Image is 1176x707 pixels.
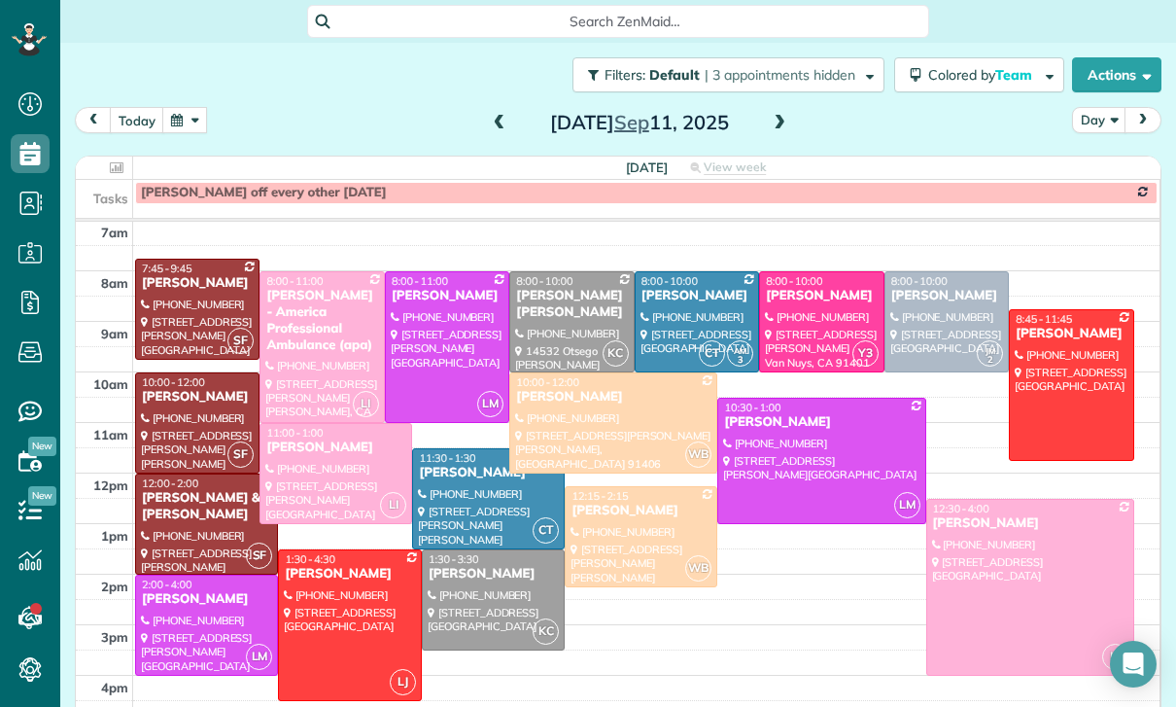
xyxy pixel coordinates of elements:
[516,274,572,288] span: 8:00 - 10:00
[571,503,711,519] div: [PERSON_NAME]
[141,490,272,523] div: [PERSON_NAME] & [PERSON_NAME]
[101,579,128,594] span: 2pm
[894,57,1064,92] button: Colored byTeam
[141,591,272,608] div: [PERSON_NAME]
[428,566,560,583] div: [PERSON_NAME]
[705,66,855,84] span: | 3 appointments hidden
[284,566,416,583] div: [PERSON_NAME]
[626,159,668,175] span: [DATE]
[1015,326,1127,342] div: [PERSON_NAME]
[142,578,192,591] span: 2:00 - 4:00
[141,389,254,406] div: [PERSON_NAME]
[723,414,919,431] div: [PERSON_NAME]
[766,274,822,288] span: 8:00 - 10:00
[978,351,1002,370] small: 2
[110,107,164,133] button: today
[1124,107,1161,133] button: next
[141,185,387,200] span: [PERSON_NAME] off every other [DATE]
[933,502,989,515] span: 12:30 - 4:00
[932,515,1128,532] div: [PERSON_NAME]
[392,274,448,288] span: 8:00 - 11:00
[142,262,192,275] span: 7:45 - 9:45
[142,375,205,389] span: 10:00 - 12:00
[603,340,629,367] span: KC
[75,107,112,133] button: prev
[265,288,378,354] div: [PERSON_NAME] - America Professional Ambulance (apa)
[101,326,128,341] span: 9am
[1072,57,1161,92] button: Actions
[1072,107,1126,133] button: Day
[515,389,711,406] div: [PERSON_NAME]
[563,57,884,92] a: Filters: Default | 3 appointments hidden
[101,629,128,645] span: 3pm
[649,66,701,84] span: Default
[890,288,1003,304] div: [PERSON_NAME]
[572,57,884,92] button: Filters: Default | 3 appointments hidden
[614,110,649,134] span: Sep
[265,440,406,456] div: [PERSON_NAME]
[728,351,752,370] small: 3
[699,340,725,367] span: CT
[266,274,323,288] span: 8:00 - 11:00
[380,492,406,518] span: LI
[518,112,761,133] h2: [DATE] 11, 2025
[995,66,1035,84] span: Team
[142,477,198,490] span: 12:00 - 2:00
[419,451,475,465] span: 11:30 - 1:30
[1016,312,1072,326] span: 8:45 - 11:45
[285,552,335,566] span: 1:30 - 4:30
[533,517,559,544] span: CT
[93,427,128,442] span: 11am
[986,345,995,356] span: JM
[641,274,698,288] span: 8:00 - 10:00
[390,669,416,695] span: LJ
[704,159,766,175] span: View week
[93,477,128,493] span: 12pm
[928,66,1039,84] span: Colored by
[353,391,379,417] span: LI
[391,288,503,304] div: [PERSON_NAME]
[734,345,746,356] span: AM
[227,442,254,468] span: SF
[227,328,254,354] span: SF
[765,288,878,304] div: [PERSON_NAME]
[571,489,628,503] span: 12:15 - 2:15
[246,543,272,569] span: SF
[93,376,128,392] span: 10am
[477,391,503,417] span: LM
[533,619,559,645] span: KC
[640,288,753,304] div: [PERSON_NAME]
[1110,641,1157,688] div: Open Intercom Messenger
[685,442,711,468] span: WB
[605,66,645,84] span: Filters:
[852,340,879,367] span: Y3
[28,486,56,506] span: New
[1102,644,1128,670] span: LI
[28,437,56,456] span: New
[516,375,579,389] span: 10:00 - 12:00
[418,465,559,481] div: [PERSON_NAME]
[266,426,323,440] span: 11:00 - 1:00
[894,492,920,518] span: LM
[891,274,948,288] span: 8:00 - 10:00
[101,528,128,544] span: 1pm
[141,275,254,292] div: [PERSON_NAME]
[724,401,780,414] span: 10:30 - 1:00
[515,288,628,321] div: [PERSON_NAME] [PERSON_NAME]
[429,552,479,566] span: 1:30 - 3:30
[101,225,128,240] span: 7am
[246,644,272,670] span: LM
[101,680,128,695] span: 4pm
[685,555,711,582] span: WB
[101,275,128,291] span: 8am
